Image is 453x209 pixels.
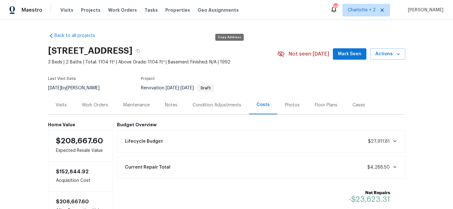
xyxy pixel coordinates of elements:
[165,7,190,13] span: Properties
[349,190,390,196] b: Net Repairs
[125,138,163,145] span: Lifecycle Budget
[123,102,150,108] div: Maintenance
[348,7,376,13] span: Charlotte + 2
[256,102,270,108] div: Costs
[193,102,241,108] div: Condition Adjustments
[368,139,390,144] span: $27,911.81
[48,122,113,127] h6: Home Value
[285,102,300,108] div: Photos
[48,48,132,54] h2: [STREET_ADDRESS]
[82,102,108,108] div: Work Orders
[405,7,444,13] span: [PERSON_NAME]
[48,130,113,162] div: Expected Resale Value
[48,33,109,39] a: Back to all projects
[166,86,179,90] span: [DATE]
[141,77,155,81] span: Project
[333,4,338,10] div: 99
[56,169,89,174] span: $152,844.92
[48,162,113,191] div: Acquisition Cost
[166,86,194,90] span: -
[181,86,194,90] span: [DATE]
[333,48,366,60] button: Mark Seen
[370,48,405,60] button: Actions
[144,8,158,12] span: Tasks
[289,51,329,57] span: Not seen [DATE]
[56,102,67,108] div: Visits
[48,86,61,90] span: [DATE]
[367,165,390,170] span: $4,288.50
[48,84,107,92] div: by [PERSON_NAME]
[198,86,213,90] span: Draft
[141,86,214,90] span: Renovation
[60,7,73,13] span: Visits
[81,7,101,13] span: Projects
[56,199,89,204] span: $208,667.60
[315,102,337,108] div: Floor Plans
[117,122,405,127] h6: Budget Overview
[56,137,103,145] span: $208,667.60
[125,164,170,170] span: Current Repair Total
[375,50,400,58] span: Actions
[48,77,76,81] span: Last Visit Date
[165,102,177,108] div: Notes
[198,7,239,13] span: Geo Assignments
[352,102,365,108] div: Cases
[338,50,361,58] span: Mark Seen
[108,7,137,13] span: Work Orders
[349,195,390,203] span: -$23,623.31
[48,59,277,65] span: 3 Beds | 2 Baths | Total: 1104 ft² | Above Grade: 1104 ft² | Basement Finished: N/A | 1992
[21,7,42,13] span: Maestro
